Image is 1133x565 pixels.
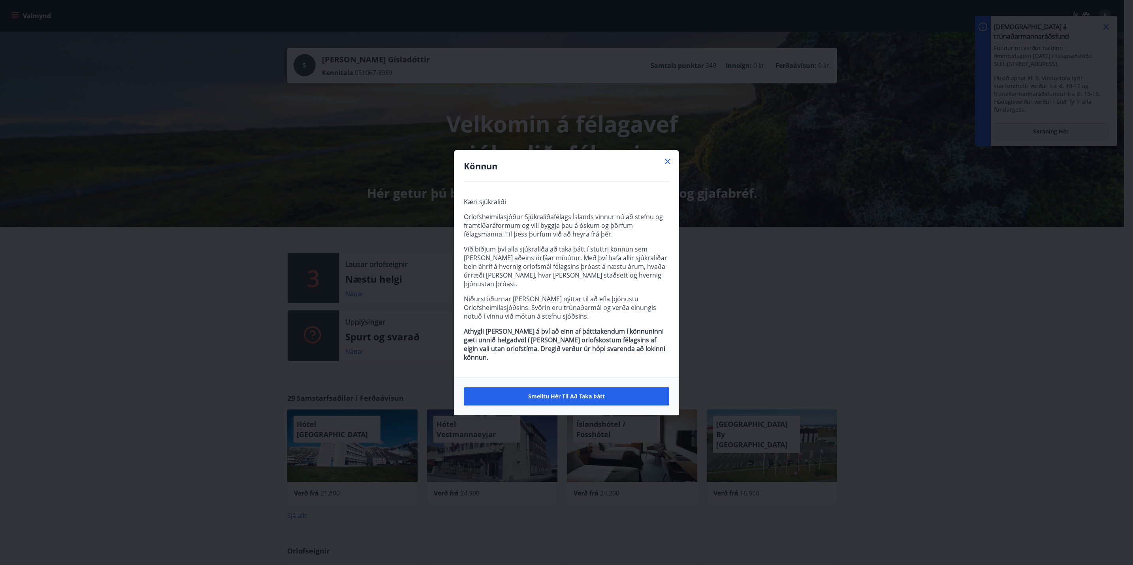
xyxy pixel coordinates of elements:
[464,197,669,206] p: Kæri sjúkraliði
[464,387,669,405] button: Smelltu hér til að taka þátt
[464,295,669,321] p: Niðurstöðurnar [PERSON_NAME] nýttar til að efla þjónustu Orlofsheimilasjóðsins. Svörin eru trúnað...
[464,160,669,172] h4: Könnun
[528,392,605,400] span: Smelltu hér til að taka þátt
[464,245,669,288] p: Við biðjum því alla sjúkraliða að taka þátt í stuttri könnun sem [PERSON_NAME] aðeins örfáar mínú...
[464,212,669,238] p: Orlofsheimilasjóður Sjúkraliðafélags Íslands vinnur nú að stefnu og framtíðaráformum og vill bygg...
[464,327,665,362] strong: Athygli [PERSON_NAME] á því að einn af þátttakendum í könnuninni gæti unnið helgadvöl í [PERSON_N...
